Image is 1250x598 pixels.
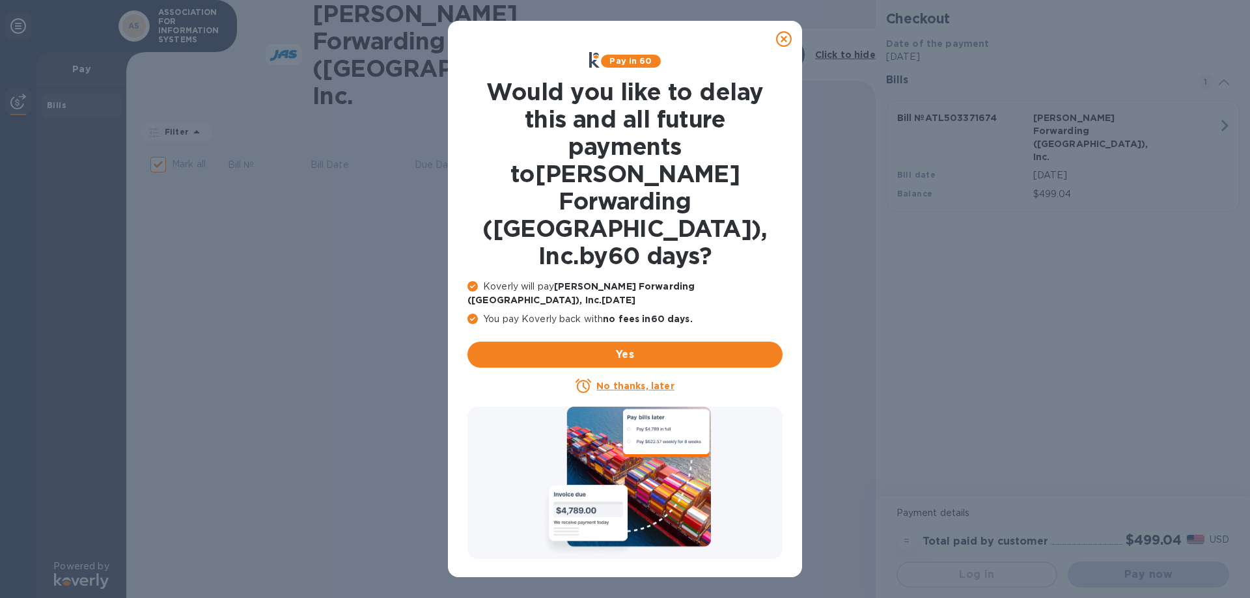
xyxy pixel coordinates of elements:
u: No thanks, later [596,381,674,391]
p: You pay Koverly back with [467,312,783,326]
span: Yes [478,347,772,362]
b: [PERSON_NAME] Forwarding ([GEOGRAPHIC_DATA]), Inc. [DATE] [467,281,695,305]
button: Yes [467,342,783,368]
h1: Would you like to delay this and all future payments to [PERSON_NAME] Forwarding ([GEOGRAPHIC_DAT... [467,78,783,269]
p: Koverly will pay [467,280,783,307]
b: no fees in 60 days . [603,314,692,324]
b: Pay in 60 [609,56,652,66]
